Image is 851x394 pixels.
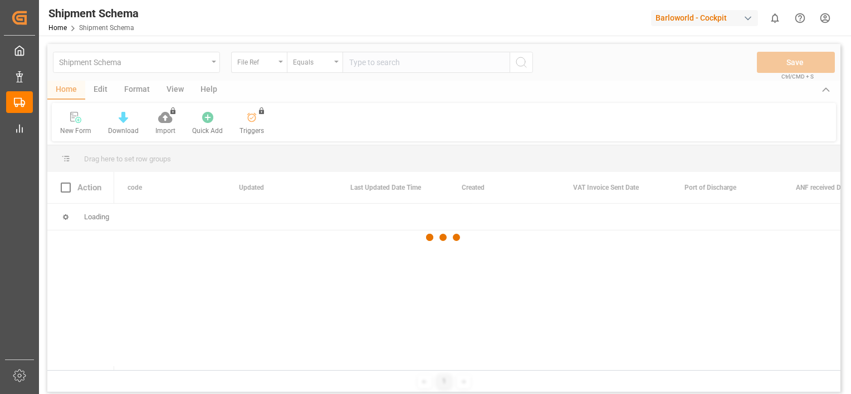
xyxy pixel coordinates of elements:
[48,5,139,22] div: Shipment Schema
[651,7,762,28] button: Barloworld - Cockpit
[788,6,813,31] button: Help Center
[651,10,758,26] div: Barloworld - Cockpit
[762,6,788,31] button: show 0 new notifications
[48,24,67,32] a: Home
